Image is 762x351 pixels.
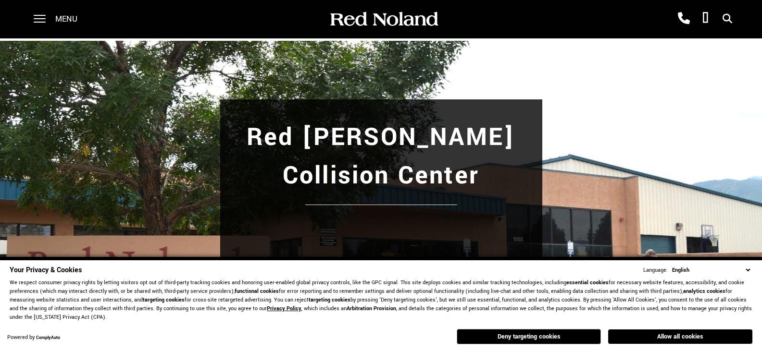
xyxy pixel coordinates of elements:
img: Red Noland Auto Group [328,11,439,28]
p: We respect consumer privacy rights by letting visitors opt out of third-party tracking cookies an... [10,278,752,322]
strong: functional cookies [235,288,279,295]
button: Deny targeting cookies [457,329,601,344]
button: Allow all cookies [608,329,752,344]
div: Powered by [7,335,60,341]
strong: targeting cookies [143,296,185,303]
div: Language: [643,267,668,273]
select: Language Select [670,266,752,275]
a: ComplyAuto [36,335,60,341]
strong: targeting cookies [309,296,350,303]
h1: Red [PERSON_NAME] Collision Center [229,118,533,195]
strong: essential cookies [566,279,609,286]
strong: Arbitration Provision [347,305,396,312]
strong: analytics cookies [683,288,725,295]
span: Your Privacy & Cookies [10,265,82,275]
a: Privacy Policy [267,305,301,312]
